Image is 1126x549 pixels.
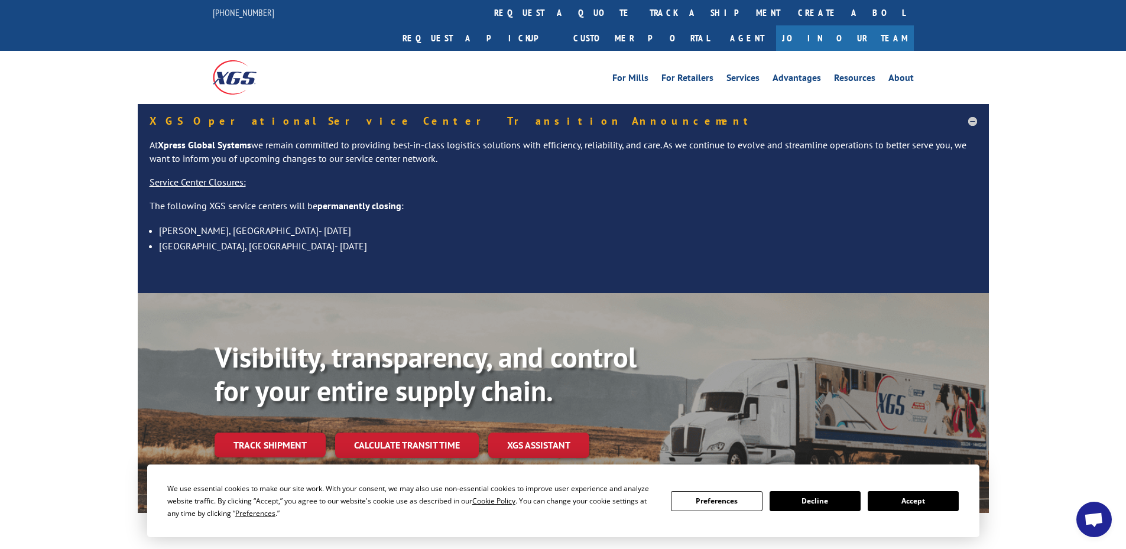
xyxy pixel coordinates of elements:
span: Cookie Policy [472,496,515,506]
p: At we remain committed to providing best-in-class logistics solutions with efficiency, reliabilit... [150,138,977,176]
a: Agent [718,25,776,51]
button: Decline [770,491,861,511]
div: We use essential cookies to make our site work. With your consent, we may also use non-essential ... [167,482,657,519]
p: The following XGS service centers will be : [150,199,977,223]
a: Services [726,73,760,86]
a: About [888,73,914,86]
h5: XGS Operational Service Center Transition Announcement [150,116,977,126]
li: [GEOGRAPHIC_DATA], [GEOGRAPHIC_DATA]- [DATE] [159,238,977,254]
a: [PHONE_NUMBER] [213,7,274,18]
a: For Retailers [661,73,713,86]
a: Customer Portal [564,25,718,51]
a: XGS ASSISTANT [488,433,589,458]
a: Resources [834,73,875,86]
a: Request a pickup [394,25,564,51]
a: Open chat [1076,502,1112,537]
a: Calculate transit time [335,433,479,458]
u: Service Center Closures: [150,176,246,188]
strong: permanently closing [317,200,401,212]
li: [PERSON_NAME], [GEOGRAPHIC_DATA]- [DATE] [159,223,977,238]
a: Track shipment [215,433,326,457]
button: Preferences [671,491,762,511]
strong: Xpress Global Systems [158,139,251,151]
b: Visibility, transparency, and control for your entire supply chain. [215,339,637,410]
button: Accept [868,491,959,511]
a: For Mills [612,73,648,86]
a: Advantages [773,73,821,86]
span: Preferences [235,508,275,518]
a: Join Our Team [776,25,914,51]
div: Cookie Consent Prompt [147,464,979,537]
